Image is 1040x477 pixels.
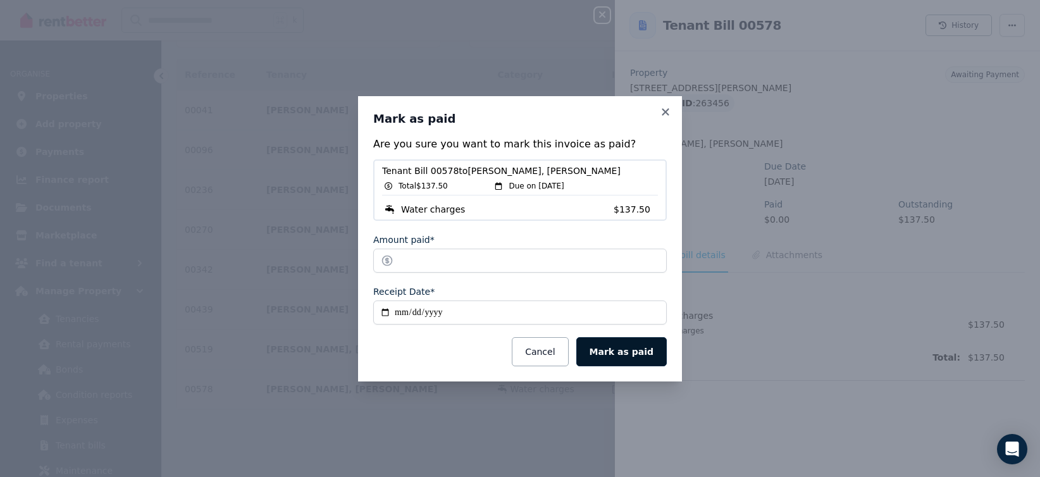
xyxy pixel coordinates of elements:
button: Cancel [512,337,568,366]
span: Total $137.50 [399,181,448,191]
p: Are you sure you want to mark this invoice as paid? [373,137,667,152]
span: Due on [DATE] [509,181,564,191]
span: Tenant Bill 00578 to [PERSON_NAME], [PERSON_NAME] [382,164,658,177]
label: Amount paid* [373,233,435,246]
div: Open Intercom Messenger [997,434,1027,464]
h3: Mark as paid [373,111,667,127]
span: Water charges [401,203,465,216]
span: $137.50 [614,203,658,216]
button: Mark as paid [576,337,667,366]
label: Receipt Date* [373,285,435,298]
